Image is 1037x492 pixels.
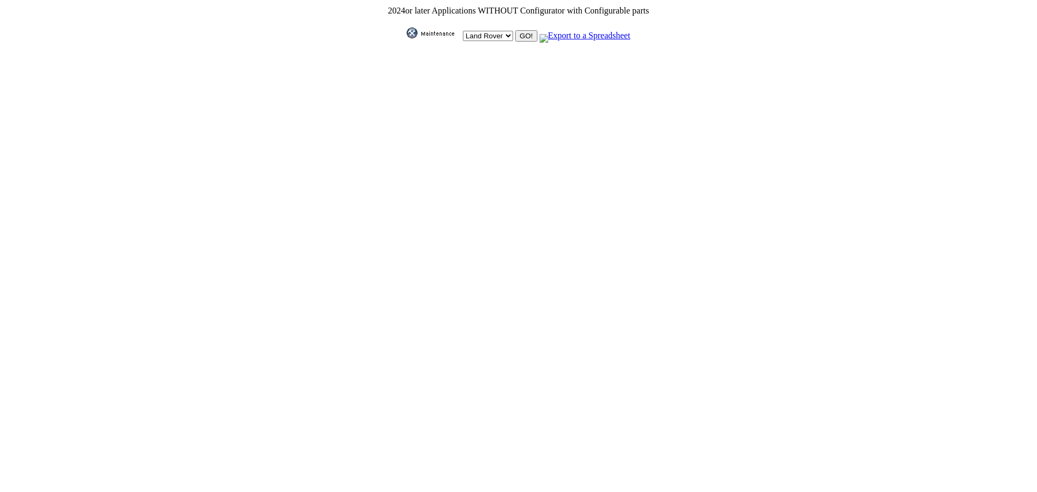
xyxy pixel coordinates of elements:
img: maint.gif [407,28,461,38]
img: MSExcel.jpg [540,34,548,43]
td: or later Applications WITHOUT Configurator with Configurable parts [387,5,649,16]
span: 2024 [388,6,405,15]
input: GO! [515,30,537,42]
a: Export to a Spreadsheet [540,31,630,40]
